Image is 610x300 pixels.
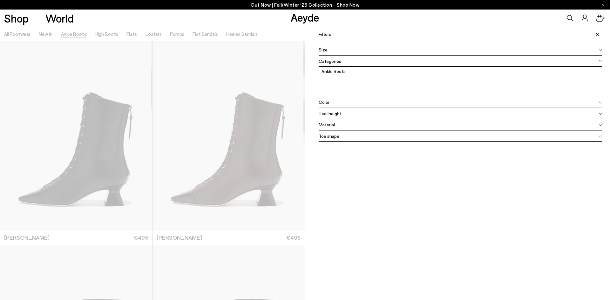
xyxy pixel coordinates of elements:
a: World [45,13,74,24]
span: Toe shape [319,133,339,139]
span: Size [319,46,328,53]
span: Navigate to /collections/new-in [337,2,359,8]
a: Shop [4,13,29,24]
span: Material [319,121,335,128]
a: 0 [596,15,603,22]
a: Aeyde [291,10,319,24]
span: Color [319,99,330,105]
p: Out Now | Fall/Winter ‘25 Collection [251,1,359,9]
span: 0 [603,17,606,20]
span: Categories [319,58,341,64]
label: Ankle Boots [319,67,602,76]
span: Heel height [319,110,342,117]
span: Filters [319,31,334,37]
